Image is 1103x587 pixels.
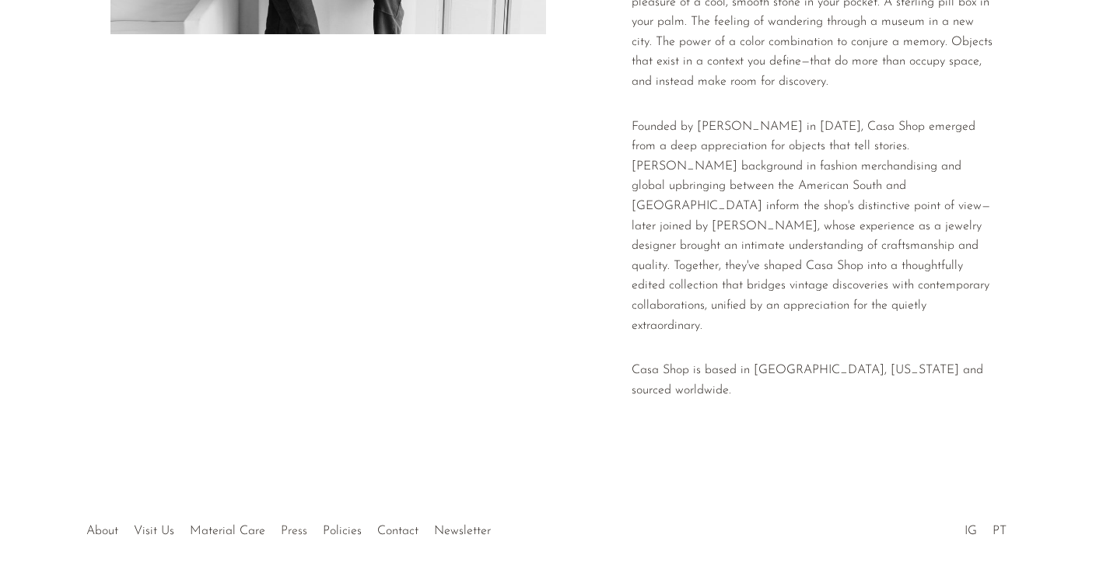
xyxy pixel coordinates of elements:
ul: Social Medias [957,512,1014,542]
a: Material Care [190,525,265,537]
a: Policies [323,525,362,537]
a: Contact [377,525,418,537]
p: Casa Shop is based in [GEOGRAPHIC_DATA], [US_STATE] and sourced worldwide. [632,361,993,400]
a: Visit Us [134,525,174,537]
a: About [86,525,118,537]
a: IG [965,525,977,537]
a: PT [993,525,1007,537]
a: Press [281,525,307,537]
p: Founded by [PERSON_NAME] in [DATE], Casa Shop emerged from a deep appreciation for objects that t... [632,117,993,337]
ul: Quick links [79,512,499,542]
